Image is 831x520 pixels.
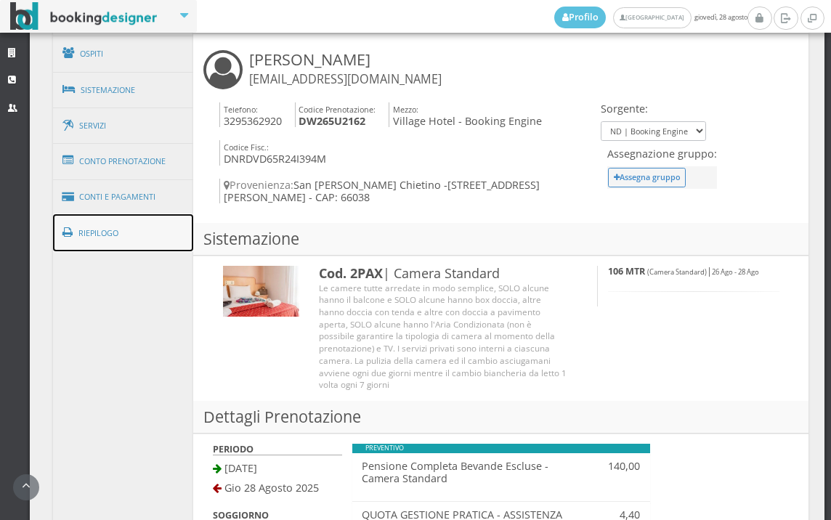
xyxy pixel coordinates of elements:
[10,2,158,31] img: BookingDesigner.com
[53,35,194,73] a: Ospiti
[299,114,365,128] b: DW265U2162
[352,444,650,453] div: PREVENTIVO
[53,214,194,252] a: Riepilogo
[554,7,607,28] a: Profilo
[213,443,254,455] b: PERIODO
[309,190,370,204] span: - CAP: 66038
[53,179,194,216] a: Conti e Pagamenti
[389,102,542,128] h4: Village Hotel - Booking Engine
[319,264,383,282] b: Cod. 2PAX
[219,179,597,204] h4: San [PERSON_NAME] Chietino -
[224,481,319,495] span: Gio 28 Agosto 2025
[393,104,418,115] small: Mezzo:
[607,147,717,160] h4: Assegnazione gruppo:
[224,178,540,204] span: [STREET_ADDRESS][PERSON_NAME]
[193,223,808,256] h3: Sistemazione
[585,460,641,472] h4: 140,00
[647,267,707,277] small: (Camera Standard)
[219,102,282,128] h4: 3295362920
[223,266,299,317] img: 94d20aea80f911ec9e3902899e52ea48.jpg
[608,265,645,277] b: 106 MTR
[712,267,759,277] small: 26 Ago - 28 Ago
[608,266,779,277] h5: |
[554,7,747,28] span: giovedì, 28 agosto
[319,266,568,282] h3: | Camera Standard
[608,168,686,187] button: Assegna gruppo
[224,178,293,192] span: Provenienza:
[249,71,442,87] small: [EMAIL_ADDRESS][DOMAIN_NAME]
[224,461,257,475] span: [DATE]
[53,71,194,109] a: Sistemazione
[319,282,568,391] div: Le camere tutte arredate in modo semplice, SOLO alcune hanno il balcone e SOLO alcune hanno box d...
[53,107,194,145] a: Servizi
[219,140,326,166] h4: DNRDVD65R24I394M
[362,460,566,485] h4: Pensione Completa Bevande Escluse - Camera Standard
[224,104,258,115] small: Telefono:
[53,142,194,180] a: Conto Prenotazione
[224,142,269,153] small: Codice Fisc.:
[601,102,706,115] h4: Sorgente:
[193,401,808,434] h3: Dettagli Prenotazione
[613,7,691,28] a: [GEOGRAPHIC_DATA]
[299,104,376,115] small: Codice Prenotazione:
[249,50,442,88] h3: [PERSON_NAME]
